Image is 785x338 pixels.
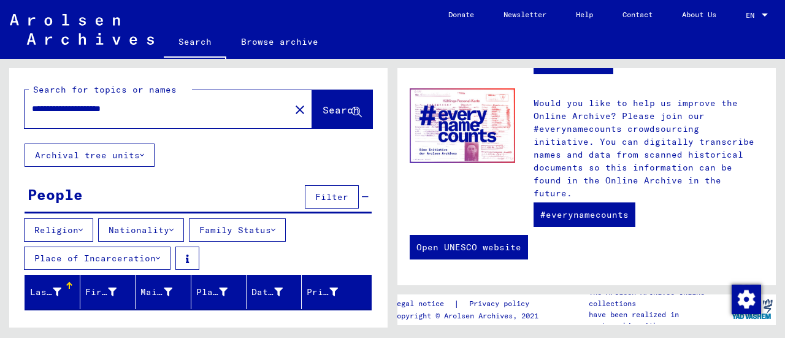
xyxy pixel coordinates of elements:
[293,102,307,117] mat-icon: close
[251,286,283,299] div: Date of Birth
[189,218,286,242] button: Family Status
[164,27,226,59] a: Search
[312,90,372,128] button: Search
[307,286,338,299] div: Prisoner #
[196,286,228,299] div: Place of Birth
[589,287,729,309] p: The Arolsen Archives online collections
[98,218,184,242] button: Nationality
[140,282,190,302] div: Maiden Name
[323,104,359,116] span: Search
[24,247,170,270] button: Place of Incarceration
[30,282,80,302] div: Last Name
[30,286,61,299] div: Last Name
[410,88,515,164] img: enc.jpg
[10,14,154,45] img: Arolsen_neg.svg
[191,275,247,309] mat-header-cell: Place of Birth
[534,97,764,200] p: Would you like to help us improve the Online Archive? Please join our #everynamecounts crowdsourc...
[589,309,729,331] p: have been realized in partnership with
[459,298,544,310] a: Privacy policy
[392,310,544,321] p: Copyright © Arolsen Archives, 2021
[315,191,348,202] span: Filter
[746,10,754,20] mat-select-trigger: EN
[85,282,135,302] div: First Name
[33,84,177,95] mat-label: Search for topics or names
[140,286,172,299] div: Maiden Name
[410,235,528,259] a: Open UNESCO website
[302,275,371,309] mat-header-cell: Prisoner #
[196,282,246,302] div: Place of Birth
[305,185,359,209] button: Filter
[251,282,301,302] div: Date of Birth
[25,275,80,309] mat-header-cell: Last Name
[392,298,454,310] a: Legal notice
[247,275,302,309] mat-header-cell: Date of Birth
[25,144,155,167] button: Archival tree units
[226,27,333,56] a: Browse archive
[732,285,761,314] img: Zustimmung ändern
[28,183,83,205] div: People
[392,298,544,310] div: |
[534,202,635,227] a: #everynamecounts
[24,218,93,242] button: Religion
[136,275,191,309] mat-header-cell: Maiden Name
[80,275,136,309] mat-header-cell: First Name
[307,282,356,302] div: Prisoner #
[729,294,775,325] img: yv_logo.png
[85,286,117,299] div: First Name
[288,97,312,121] button: Clear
